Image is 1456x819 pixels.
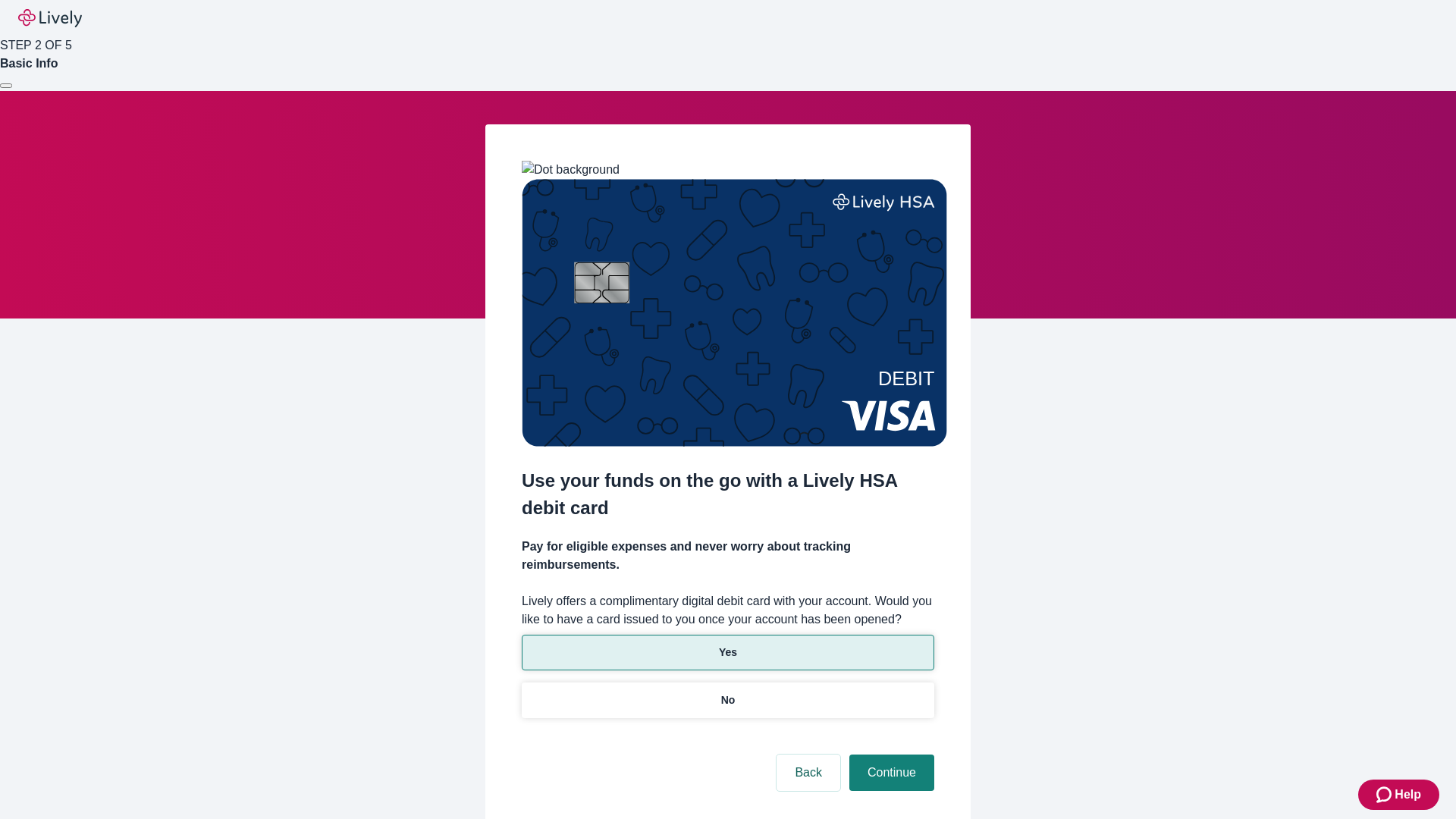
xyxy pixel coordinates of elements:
[522,592,934,629] label: Lively offers a complimentary digital debit card with your account. Would you like to have a card...
[777,755,840,791] button: Back
[522,682,934,718] button: No
[522,467,934,522] h2: Use your funds on the go with a Lively HSA debit card
[1376,786,1395,804] svg: Zendesk support icon
[1358,780,1439,810] button: Zendesk support iconHelp
[18,9,82,27] img: Lively
[522,179,947,447] img: Debit card
[522,538,934,574] h4: Pay for eligible expenses and never worry about tracking reimbursements.
[522,161,620,179] img: Dot background
[721,692,736,708] p: No
[522,635,934,670] button: Yes
[1395,786,1421,804] span: Help
[719,645,737,661] p: Yes
[849,755,934,791] button: Continue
